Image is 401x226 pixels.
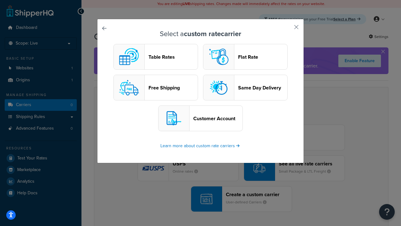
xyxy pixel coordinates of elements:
img: customerAccount logo [161,106,186,131]
a: Learn more about custom rate carriers [160,143,241,149]
h3: Select a [113,30,288,38]
header: Table Rates [148,54,198,60]
button: customerAccount logoCustomer Account [158,105,243,131]
header: Customer Account [193,116,242,121]
img: flat logo [206,44,231,69]
strong: custom rate carrier [184,29,241,39]
button: custom logoTable Rates [113,44,198,70]
button: sameday logoSame Day Delivery [203,75,288,100]
img: free logo [117,75,142,100]
header: Same Day Delivery [238,85,287,91]
header: Flat Rate [238,54,287,60]
img: sameday logo [206,75,231,100]
button: flat logoFlat Rate [203,44,288,70]
header: Free Shipping [148,85,198,91]
img: custom logo [117,44,142,69]
button: free logoFree Shipping [113,75,198,100]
